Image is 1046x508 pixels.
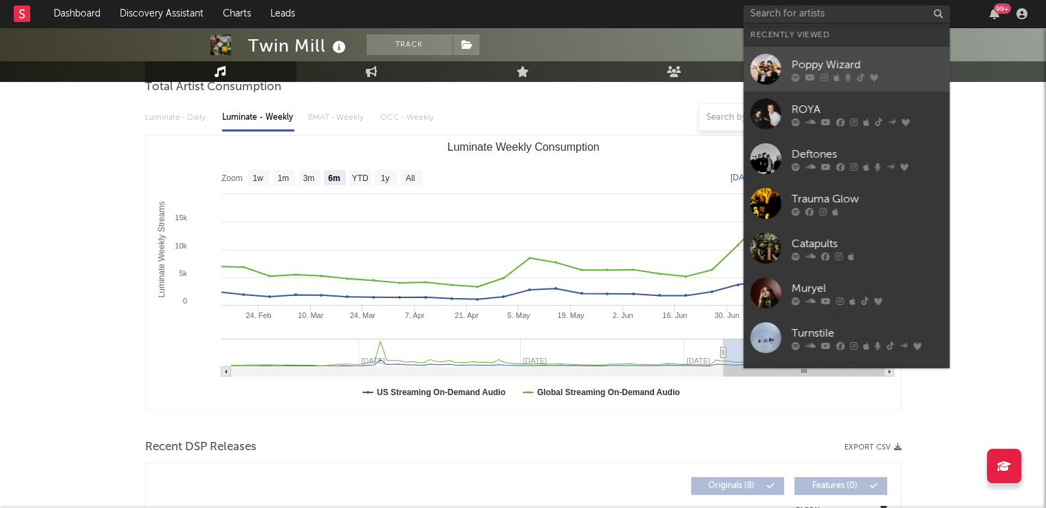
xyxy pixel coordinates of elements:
[994,3,1011,14] div: 99 +
[743,226,950,271] a: Catapults
[803,482,867,490] span: Features ( 0 )
[662,311,687,319] text: 16. Jun
[794,477,887,495] button: Features(0)
[298,311,324,319] text: 10. Mar
[380,173,389,183] text: 1y
[730,173,756,182] text: [DATE]
[182,297,186,305] text: 0
[252,173,263,183] text: 1w
[277,173,289,183] text: 1m
[691,477,784,495] button: Originals(8)
[845,443,902,452] button: Export CSV
[792,191,943,207] div: Trauma Glow
[377,388,505,397] text: US Streaming On-Demand Audio
[743,6,950,23] input: Search for artists
[743,136,950,181] a: Deftones
[179,269,187,277] text: 5k
[699,112,845,123] input: Search by song name or URL
[303,173,314,183] text: 3m
[404,311,424,319] text: 7. Apr
[792,235,943,252] div: Catapults
[700,482,763,490] span: Originals ( 8 )
[507,311,530,319] text: 5. May
[351,173,368,183] text: YTD
[557,311,585,319] text: 19. May
[990,8,999,19] button: 99+
[175,213,187,222] text: 15k
[743,360,950,405] a: Bird's View
[246,311,271,319] text: 24. Feb
[455,311,479,319] text: 21. Apr
[792,56,943,73] div: Poppy Wizard
[156,202,166,298] text: Luminate Weekly Streams
[447,141,599,153] text: Luminate Weekly Consumption
[349,311,375,319] text: 24. Mar
[612,311,633,319] text: 2. Jun
[743,181,950,226] a: Trauma Glow
[175,242,187,250] text: 10k
[792,146,943,162] div: Deftones
[328,173,340,183] text: 6m
[714,311,739,319] text: 30. Jun
[367,34,453,55] button: Track
[221,173,243,183] text: Zoom
[743,271,950,315] a: Muryel
[750,27,943,43] div: Recently Viewed
[792,325,943,341] div: Turnstile
[248,34,349,57] div: Twin Mill
[405,173,414,183] text: All
[792,101,943,118] div: ROYA
[145,439,257,456] span: Recent DSP Releases
[146,136,901,411] svg: Luminate Weekly Consumption
[792,280,943,297] div: Muryel
[743,92,950,136] a: ROYA
[145,79,281,96] span: Total Artist Consumption
[536,388,679,397] text: Global Streaming On-Demand Audio
[743,315,950,360] a: Turnstile
[743,47,950,92] a: Poppy Wizard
